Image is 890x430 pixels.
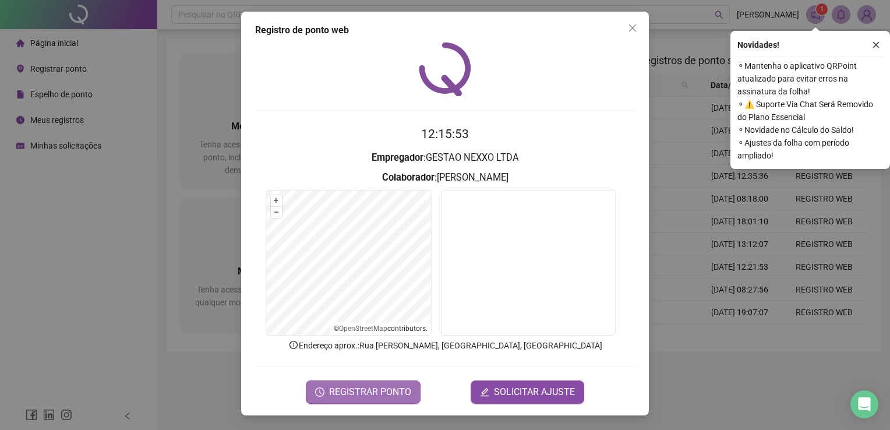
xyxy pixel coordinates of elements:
time: 12:15:53 [421,127,469,141]
div: Open Intercom Messenger [850,390,878,418]
a: OpenStreetMap [339,325,387,333]
h3: : GESTAO NEXXO LTDA [255,150,635,165]
button: Close [623,19,642,37]
span: ⚬ Novidade no Cálculo do Saldo! [737,124,883,136]
button: + [271,195,282,206]
span: clock-circle [315,387,324,397]
span: Novidades ! [737,38,779,51]
li: © contributors. [334,325,428,333]
button: – [271,207,282,218]
span: SOLICITAR AJUSTE [494,385,575,399]
span: close [628,23,637,33]
span: info-circle [288,340,299,350]
span: ⚬ ⚠️ Suporte Via Chat Será Removido do Plano Essencial [737,98,883,124]
span: ⚬ Mantenha o aplicativo QRPoint atualizado para evitar erros na assinatura da folha! [737,59,883,98]
span: close [872,41,880,49]
span: edit [480,387,489,397]
button: editSOLICITAR AJUSTE [471,380,584,404]
img: QRPoint [419,42,471,96]
div: Registro de ponto web [255,23,635,37]
strong: Empregador [372,152,423,163]
strong: Colaborador [382,172,435,183]
p: Endereço aprox. : Rua [PERSON_NAME], [GEOGRAPHIC_DATA], [GEOGRAPHIC_DATA] [255,339,635,352]
span: ⚬ Ajustes da folha com período ampliado! [737,136,883,162]
span: REGISTRAR PONTO [329,385,411,399]
button: REGISTRAR PONTO [306,380,421,404]
h3: : [PERSON_NAME] [255,170,635,185]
